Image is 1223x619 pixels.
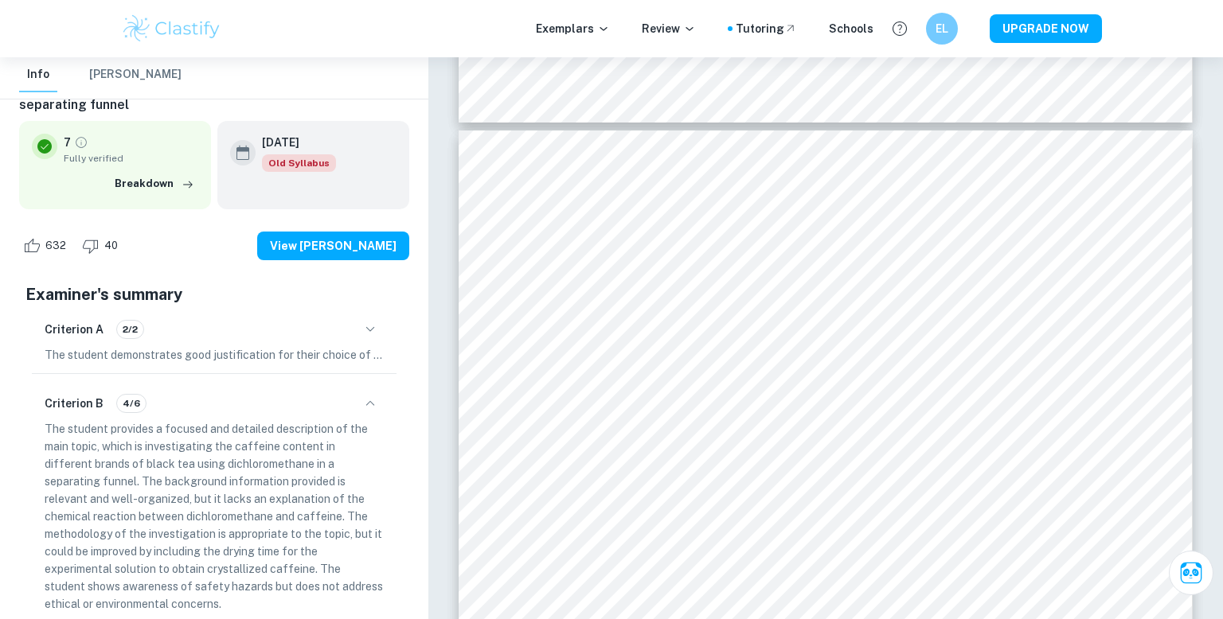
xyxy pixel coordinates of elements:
p: 7 [64,134,71,151]
div: Like [19,233,75,259]
a: Schools [829,20,873,37]
button: Help and Feedback [886,15,913,42]
span: 632 [37,238,75,254]
button: UPGRADE NOW [990,14,1102,43]
button: EL [926,13,958,45]
button: Breakdown [111,172,198,196]
button: [PERSON_NAME] [89,57,182,92]
h5: Examiner's summary [25,282,403,306]
div: Starting from the May 2025 session, the Chemistry IA requirements have changed. It's OK to refer ... [262,154,336,172]
p: Review [642,20,696,37]
button: Info [19,57,57,92]
h6: [DATE] [262,134,323,151]
h6: EL [933,20,951,37]
h6: Criterion B [45,395,104,412]
span: Fully verified [64,151,198,165]
a: Grade fully verified [74,135,88,150]
span: 2/2 [117,322,143,337]
span: 4/6 [117,396,146,411]
button: Ask Clai [1169,551,1213,595]
span: 40 [96,238,127,254]
p: The student provides a focused and detailed description of the main topic, which is investigating... [45,420,384,613]
button: View [PERSON_NAME] [257,232,409,260]
span: Old Syllabus [262,154,336,172]
p: Exemplars [536,20,610,37]
p: The student demonstrates good justification for their choice of topic, citing the need to find th... [45,346,384,364]
a: Tutoring [736,20,797,37]
h6: Criterion A [45,321,104,338]
div: Dislike [78,233,127,259]
img: Clastify logo [121,13,222,45]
